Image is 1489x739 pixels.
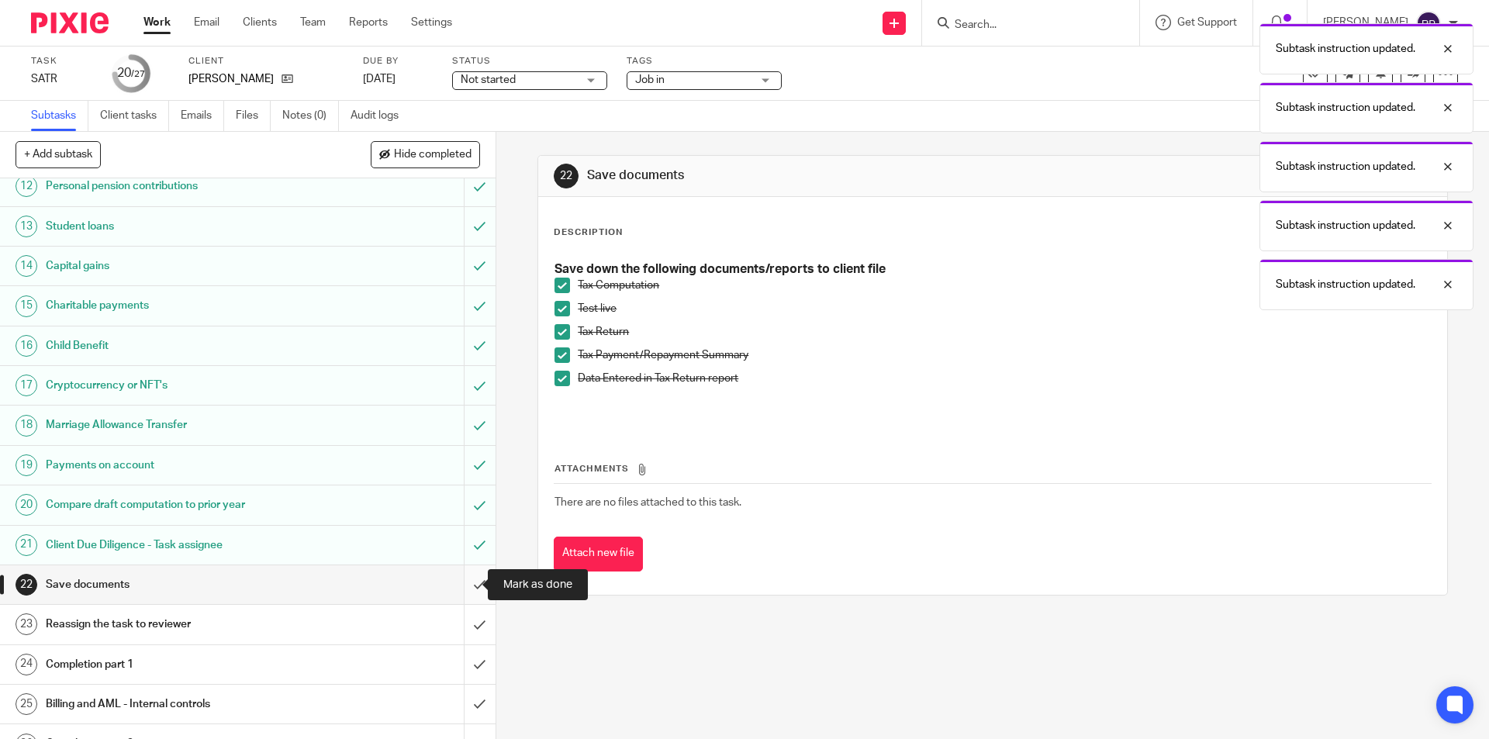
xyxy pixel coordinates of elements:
button: Attach new file [554,537,643,572]
p: Tax Return [578,324,1430,340]
a: Files [236,101,271,131]
label: Task [31,55,93,67]
h1: Completion part 1 [46,653,314,676]
span: Not started [461,74,516,85]
span: [DATE] [363,74,396,85]
h1: Capital gains [46,254,314,278]
div: 22 [16,574,37,596]
div: 15 [16,295,37,317]
a: Audit logs [351,101,410,131]
label: Tags [627,55,782,67]
div: 21 [16,534,37,556]
h1: Compare draft computation to prior year [46,493,314,516]
a: Email [194,15,219,30]
div: 18 [16,415,37,437]
h1: Billing and AML - Internal controls [46,692,314,716]
div: 24 [16,654,37,675]
div: 19 [16,454,37,476]
label: Status [452,55,607,67]
img: Pixie [31,12,109,33]
h1: Payments on account [46,454,314,477]
button: + Add subtask [16,141,101,167]
a: Notes (0) [282,101,339,131]
div: 25 [16,693,37,715]
p: [PERSON_NAME] [188,71,274,87]
h1: Student loans [46,215,314,238]
a: Clients [243,15,277,30]
h1: Cryptocurrency or NFT's [46,374,314,397]
p: Description [554,226,623,239]
a: Subtasks [31,101,88,131]
p: Tax Payment/Repayment Summary [578,347,1430,363]
div: 12 [16,175,37,197]
a: Reports [349,15,388,30]
a: Emails [181,101,224,131]
h1: Child Benefit [46,334,314,357]
h1: Charitable payments [46,294,314,317]
a: Settings [411,15,452,30]
label: Client [188,55,344,67]
span: Attachments [554,464,629,473]
span: There are no files attached to this task. [554,497,741,508]
div: 22 [554,164,579,188]
p: Test live [578,301,1430,316]
strong: Save down the following documents/reports to client file [554,263,886,275]
span: Hide completed [394,149,472,161]
a: Work [143,15,171,30]
p: Subtask instruction updated. [1276,100,1415,116]
p: Tax Computation [578,278,1430,293]
div: SATR [31,71,93,87]
label: Due by [363,55,433,67]
h1: Personal pension contributions [46,174,314,198]
div: 23 [16,613,37,635]
div: 16 [16,335,37,357]
span: Job in [635,74,665,85]
h1: Save documents [46,573,314,596]
small: /27 [131,70,145,78]
p: Subtask instruction updated. [1276,159,1415,174]
div: 20 [117,64,145,82]
div: 17 [16,375,37,396]
div: 13 [16,216,37,237]
p: Subtask instruction updated. [1276,218,1415,233]
p: Data Entered in Tax Return report [578,371,1430,386]
h1: Client Due Diligence - Task assignee [46,534,314,557]
img: svg%3E [1416,11,1441,36]
div: 20 [16,494,37,516]
div: 14 [16,255,37,277]
a: Client tasks [100,101,169,131]
h1: Save documents [587,167,1026,184]
button: Hide completed [371,141,480,167]
h1: Marriage Allowance Transfer [46,413,314,437]
h1: Reassign the task to reviewer [46,613,314,636]
p: Subtask instruction updated. [1276,41,1415,57]
a: Team [300,15,326,30]
p: Subtask instruction updated. [1276,277,1415,292]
